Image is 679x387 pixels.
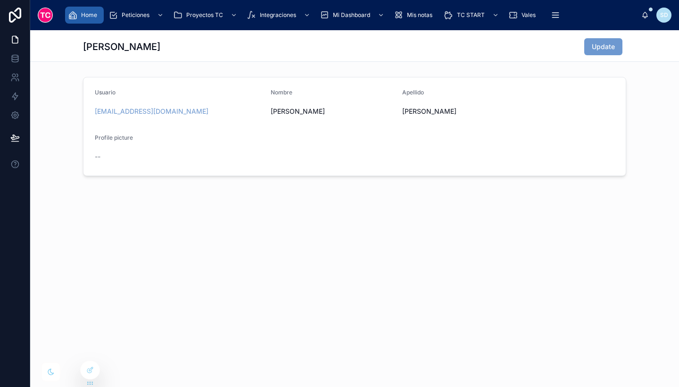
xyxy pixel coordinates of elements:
[333,11,370,19] span: Mi Dashboard
[592,42,615,51] span: Update
[122,11,149,19] span: Peticiones
[317,7,389,24] a: Mi Dashboard
[95,152,100,161] span: --
[186,11,223,19] span: Proyectos TC
[95,107,208,116] a: [EMAIL_ADDRESS][DOMAIN_NAME]
[271,89,292,96] span: Nombre
[391,7,439,24] a: Mis notas
[170,7,242,24] a: Proyectos TC
[95,134,133,141] span: Profile picture
[260,11,296,19] span: Integraciones
[60,5,641,25] div: scrollable content
[402,89,424,96] span: Apellido
[660,11,668,19] span: SD
[271,107,395,116] span: [PERSON_NAME]
[83,40,160,53] h1: [PERSON_NAME]
[95,89,116,96] span: Usuario
[505,7,542,24] a: Vales
[81,11,97,19] span: Home
[65,7,104,24] a: Home
[38,8,53,23] img: App logo
[402,107,527,116] span: [PERSON_NAME]
[441,7,504,24] a: TC START
[522,11,536,19] span: Vales
[407,11,432,19] span: Mis notas
[457,11,485,19] span: TC START
[584,38,622,55] button: Update
[106,7,168,24] a: Peticiones
[244,7,315,24] a: Integraciones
